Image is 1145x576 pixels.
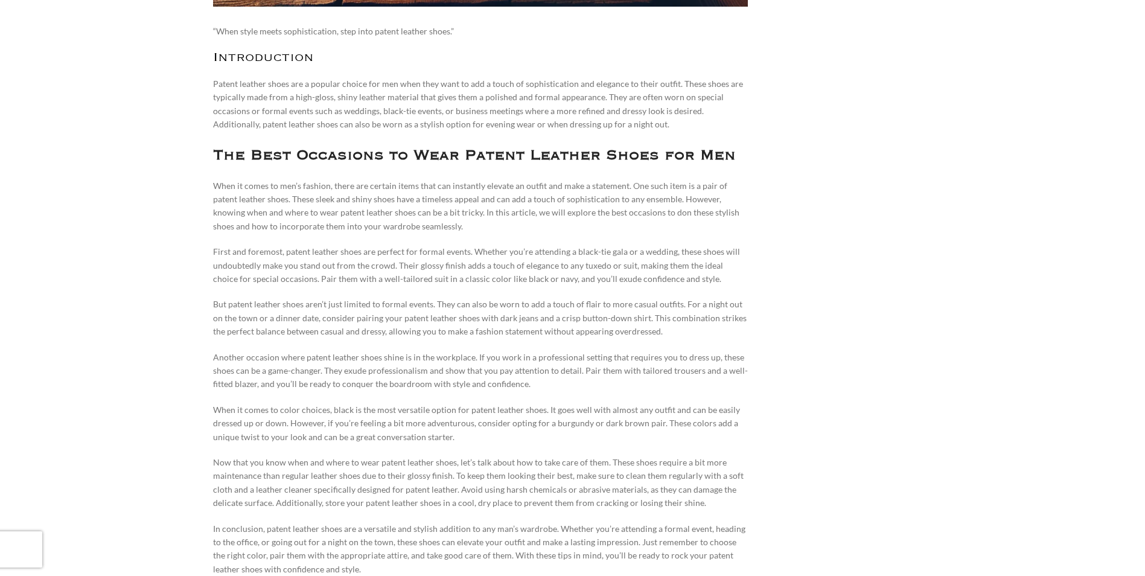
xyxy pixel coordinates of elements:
p: Another occasion where patent leather shoes shine is in the workplace. If you work in a professio... [213,351,748,391]
p: When it comes to color choices, black is the most versatile option for patent leather shoes. It g... [213,403,748,444]
p: First and foremost, patent leather shoes are perfect for formal events. Whether you’re attending ... [213,245,748,286]
p: But patent leather shoes aren’t just limited to formal events. They can also be worn to add a tou... [213,298,748,338]
h2: Introduction [213,50,748,65]
p: When it comes to men’s fashion, there are certain items that can instantly elevate an outfit and ... [213,179,748,234]
p: “When style meets sophistication, step into patent leather shoes.” [213,25,748,38]
p: Patent leather shoes are a popular choice for men when they want to add a touch of sophistication... [213,77,748,132]
p: Now that you know when and where to wear patent leather shoes, let’s talk about how to take care ... [213,456,748,510]
h1: The Best Occasions to Wear Patent Leather Shoes for Men [213,144,748,167]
